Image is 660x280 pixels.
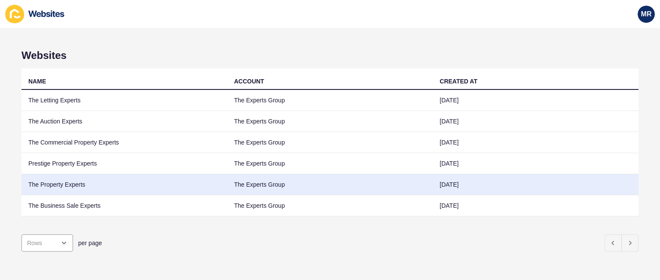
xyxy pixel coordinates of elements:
td: The Experts Group [227,111,433,132]
td: The Property Experts [21,174,227,195]
span: MR [641,10,652,18]
td: The Commercial Property Experts [21,132,227,153]
td: [DATE] [433,195,639,216]
td: The Business Sale Experts [21,195,227,216]
td: The Experts Group [227,174,433,195]
td: [DATE] [433,111,639,132]
div: CREATED AT [440,77,477,86]
h1: Websites [21,49,639,62]
td: Prestige Property Experts [21,153,227,174]
td: The Auction Experts [21,111,227,132]
div: ACCOUNT [234,77,264,86]
td: The Experts Group [227,153,433,174]
div: NAME [28,77,46,86]
div: open menu [21,234,73,252]
span: per page [78,239,102,247]
td: [DATE] [433,174,639,195]
td: The Experts Group [227,132,433,153]
td: [DATE] [433,153,639,174]
td: [DATE] [433,90,639,111]
td: The Experts Group [227,195,433,216]
td: The Letting Experts [21,90,227,111]
td: The Experts Group [227,90,433,111]
td: [DATE] [433,132,639,153]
